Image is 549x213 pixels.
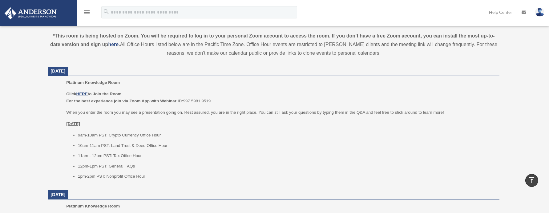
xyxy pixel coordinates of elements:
p: 997 5981 9519 [66,90,495,105]
strong: *This room is being hosted on Zoom. You will be required to log in to your personal Zoom account ... [50,33,495,47]
p: When you enter the room you may see a presentation going on. Rest assured, you are in the right p... [66,109,495,116]
a: here [108,42,119,47]
i: vertical_align_top [528,176,535,184]
i: menu [83,9,91,16]
img: User Pic [535,8,544,17]
li: 12pm-1pm PST: General FAQs [78,163,495,170]
a: HERE [76,92,87,96]
li: 9am-10am PST: Crypto Currency Office Hour [78,132,495,139]
strong: . [119,42,120,47]
div: All Office Hours listed below are in the Pacific Time Zone. Office Hour events are restricted to ... [48,32,499,57]
a: menu [83,11,91,16]
span: Platinum Knowledge Room [66,80,120,85]
span: Platinum Knowledge Room [66,204,120,208]
i: search [103,8,110,15]
span: [DATE] [51,192,66,197]
span: [DATE] [51,69,66,73]
li: 10am-11am PST: Land Trust & Deed Office Hour [78,142,495,149]
a: vertical_align_top [525,174,538,187]
u: [DATE] [66,121,80,126]
b: Click to Join the Room [66,92,121,96]
li: 11am - 12pm PST: Tax Office Hour [78,152,495,160]
li: 1pm-2pm PST: Nonprofit Office Hour [78,173,495,180]
b: For the best experience join via Zoom App with Webinar ID: [66,99,183,103]
img: Anderson Advisors Platinum Portal [3,7,59,19]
